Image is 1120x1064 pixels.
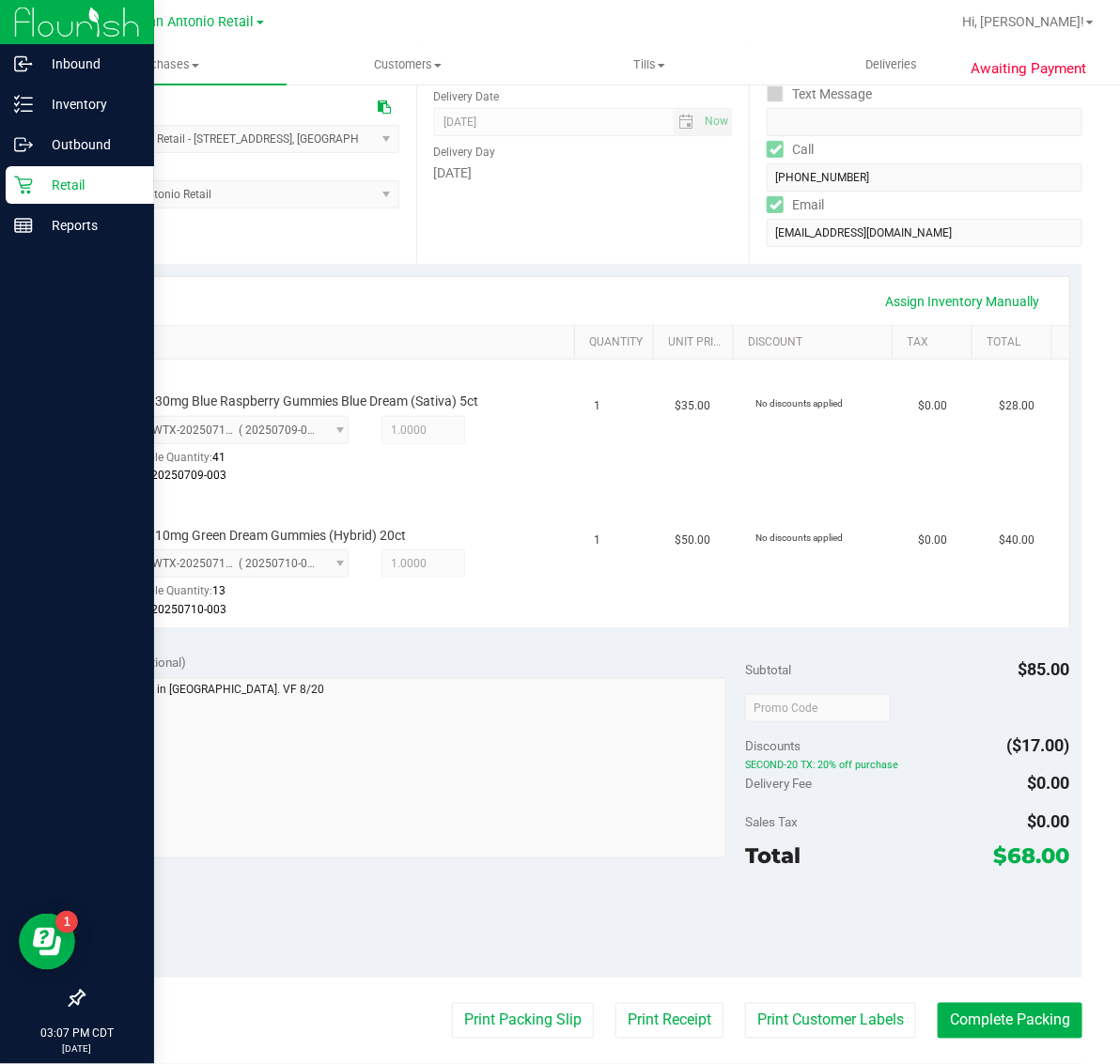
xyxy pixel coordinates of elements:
[434,144,496,161] label: Delivery Day
[55,911,78,933] iframe: Resource center unread badge
[767,136,814,163] label: Call
[1019,659,1070,679] span: $85.00
[14,176,33,194] inline-svg: Retail
[675,397,710,415] span: $35.00
[33,174,146,196] p: Retail
[767,81,872,108] label: Text Message
[987,335,1044,350] a: Total
[8,1041,146,1056] p: [DATE]
[8,1025,146,1041] p: 03:07 PM CDT
[971,58,1086,80] span: Awaiting Payment
[745,729,801,763] span: Discounts
[530,56,770,73] span: Tills
[840,56,942,73] span: Deliveries
[770,45,1012,85] a: Deliveries
[745,694,891,722] input: Promo Code
[19,914,75,970] iframe: Resource center
[287,45,528,85] a: Customers
[378,98,391,117] div: Copy address to clipboard
[1007,735,1070,755] span: ($17.00)
[745,662,791,677] span: Subtotal
[918,532,947,549] span: $0.00
[767,192,824,219] label: Email
[918,397,947,415] span: $0.00
[120,14,255,30] span: TX San Antonio Retail
[117,527,407,545] span: TX HT 10mg Green Dream Gummies (Hybrid) 20ct
[615,1003,723,1039] button: Print Receipt
[452,1003,594,1039] button: Print Packing Slip
[117,578,361,614] div: Available Quantity:
[14,216,33,235] inline-svg: Reports
[117,444,361,481] div: Available Quantity:
[45,45,287,85] a: Purchases
[1028,811,1070,831] span: $0.00
[14,95,33,114] inline-svg: Inventory
[529,45,770,85] a: Tills
[434,88,500,105] label: Delivery Date
[767,108,1082,136] input: Format: (999) 999-9999
[14,135,33,154] inline-svg: Outbound
[45,56,287,73] span: Purchases
[1028,773,1070,793] span: $0.00
[962,14,1084,29] span: Hi, [PERSON_NAME]!
[213,451,226,464] span: 41
[745,1003,916,1039] button: Print Customer Labels
[152,469,227,482] span: 20250709-003
[908,335,965,350] a: Tax
[938,1003,1082,1039] button: Complete Packing
[117,393,479,410] span: TX HT 30mg Blue Raspberry Gummies Blue Dream (Sativa) 5ct
[745,776,812,791] span: Delivery Fee
[288,56,527,73] span: Customers
[994,842,1070,869] span: $68.00
[767,163,1082,192] input: Format: (999) 999-9999
[152,603,227,616] span: 20250710-003
[999,532,1034,549] span: $40.00
[745,842,801,869] span: Total
[669,335,726,350] a: Unit Price
[213,584,226,597] span: 13
[756,398,844,409] span: No discounts applied
[594,397,600,415] span: 1
[745,760,1070,773] span: SECOND-20 TX: 20% off purchase
[748,335,885,350] a: Discount
[434,163,733,183] div: [DATE]
[594,532,600,549] span: 1
[33,93,146,116] p: Inventory
[756,532,844,543] span: No discounts applied
[33,214,146,237] p: Reports
[675,532,710,549] span: $50.00
[999,397,1034,415] span: $28.00
[874,285,1052,317] a: Assign Inventory Manually
[33,133,146,156] p: Outbound
[745,814,798,829] span: Sales Tax
[589,335,646,350] a: Quantity
[111,335,567,350] a: SKU
[33,53,146,75] p: Inbound
[14,54,33,73] inline-svg: Inbound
